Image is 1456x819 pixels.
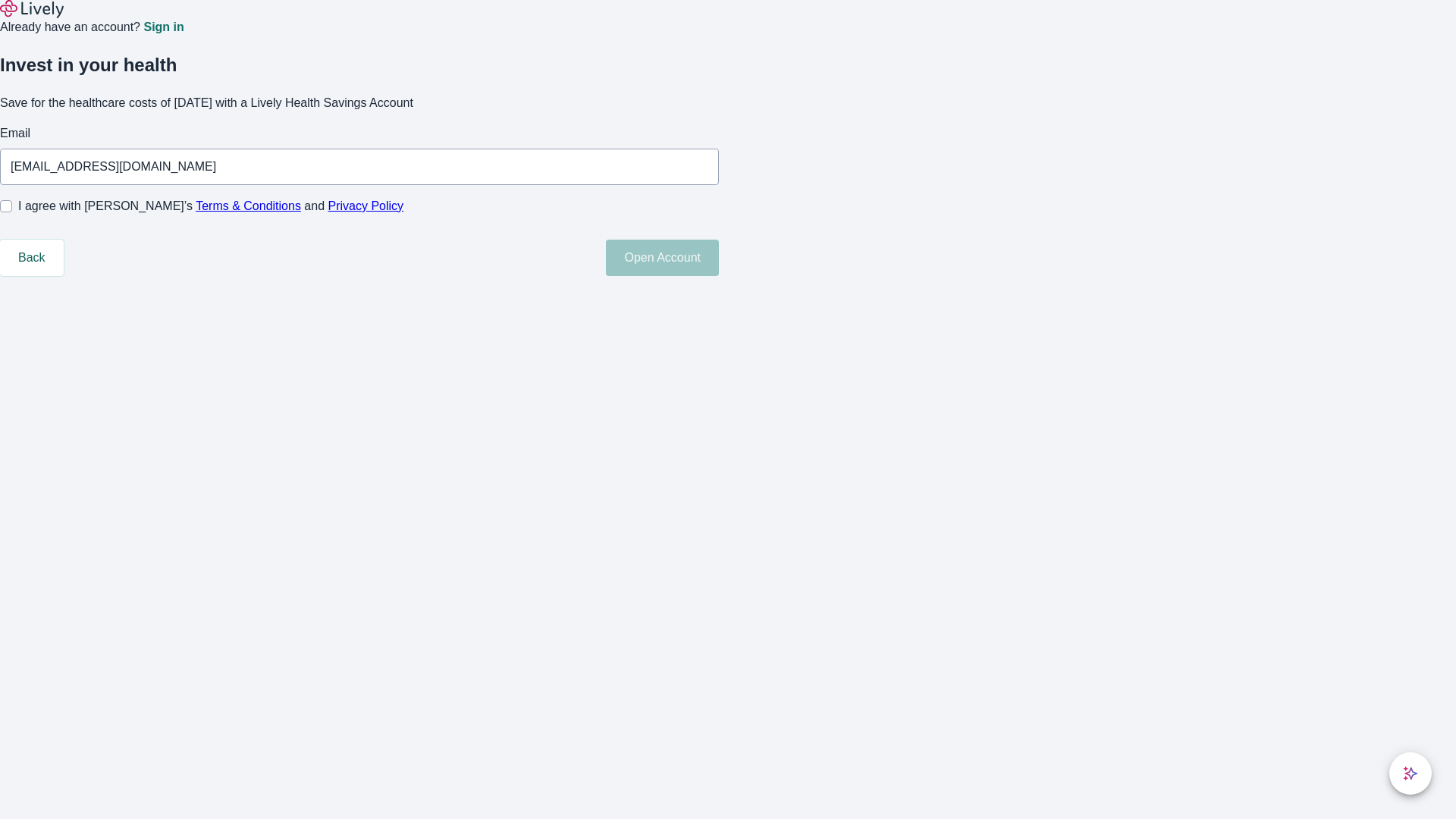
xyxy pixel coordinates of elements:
button: chat [1389,752,1432,795]
a: Sign in [143,21,184,33]
svg: Lively AI Assistant [1403,766,1418,781]
a: Privacy Policy [328,199,404,212]
a: Terms & Conditions [196,199,301,212]
span: I agree with [PERSON_NAME]’s and [18,197,403,215]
